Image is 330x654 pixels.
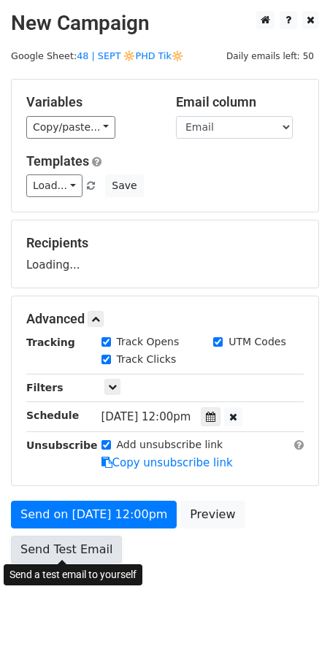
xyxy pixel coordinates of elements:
[26,174,82,197] a: Load...
[26,94,154,110] h5: Variables
[257,584,330,654] iframe: Chat Widget
[11,536,122,563] a: Send Test Email
[229,334,285,350] label: UTM Codes
[117,334,180,350] label: Track Opens
[26,382,64,393] strong: Filters
[26,116,115,139] a: Copy/paste...
[101,456,233,469] a: Copy unsubscribe link
[117,437,223,453] label: Add unsubscribe link
[176,94,304,110] h5: Email column
[26,409,79,421] strong: Schedule
[77,50,183,61] a: 48 | SEPT 🔆PHD Tik🔆
[11,501,177,528] a: Send on [DATE] 12:00pm
[105,174,143,197] button: Save
[11,11,319,36] h2: New Campaign
[26,235,304,251] h5: Recipients
[26,235,304,273] div: Loading...
[26,153,89,169] a: Templates
[26,439,98,451] strong: Unsubscribe
[180,501,245,528] a: Preview
[101,410,191,423] span: [DATE] 12:00pm
[11,50,183,61] small: Google Sheet:
[221,50,319,61] a: Daily emails left: 50
[26,336,75,348] strong: Tracking
[4,564,142,585] div: Send a test email to yourself
[221,48,319,64] span: Daily emails left: 50
[117,352,177,367] label: Track Clicks
[26,311,304,327] h5: Advanced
